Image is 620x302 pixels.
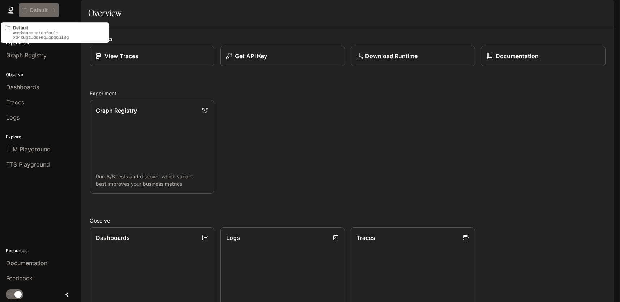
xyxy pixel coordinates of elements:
[220,46,345,66] button: Get API Key
[96,106,137,115] p: Graph Registry
[496,52,539,60] p: Documentation
[351,46,475,66] a: Download Runtime
[30,7,48,13] p: Default
[96,233,130,242] p: Dashboards
[104,52,138,60] p: View Traces
[90,90,606,97] h2: Experiment
[19,3,59,17] button: All workspaces
[365,52,418,60] p: Download Runtime
[96,173,208,187] p: Run A/B tests and discover which variant best improves your business metrics
[357,233,376,242] p: Traces
[226,233,240,242] p: Logs
[90,217,606,224] h2: Observe
[90,35,606,43] h2: Shortcuts
[481,46,606,66] a: Documentation
[90,46,214,66] a: View Traces
[235,52,267,60] p: Get API Key
[13,25,105,30] p: Default
[88,6,122,20] h1: Overview
[90,100,214,194] a: Graph RegistryRun A/B tests and discover which variant best improves your business metrics
[13,30,105,39] p: workspaces/default-xd4xugzldgeeqlcpqcul9g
